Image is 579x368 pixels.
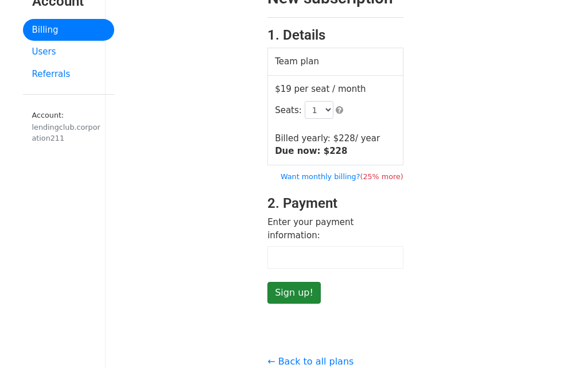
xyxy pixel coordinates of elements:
iframe: Chat Widget [522,313,579,368]
iframe: Secure card payment input frame [274,253,397,262]
strong: Due now: $ [275,146,347,156]
a: Want monthly billing?(25% more) [281,172,403,181]
a: Users [23,41,114,63]
a: ← Back to all plans [267,356,353,367]
span: 228 [329,146,347,156]
h3: 1. Details [267,27,403,44]
span: Seats: [275,105,302,115]
h3: 2. Payment [267,195,403,212]
a: Referrals [23,63,114,86]
a: Billing [23,19,114,41]
small: Account: [32,111,105,144]
label: Enter your payment information: [267,216,403,242]
td: Team plan [268,48,403,76]
span: (25% more) [360,172,403,181]
td: $19 per seat / month Billed yearly: $ / year [268,75,403,165]
input: Sign up! [267,282,321,304]
span: 228 [339,133,355,144]
div: lendingclub.corporation211 [32,122,105,144]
